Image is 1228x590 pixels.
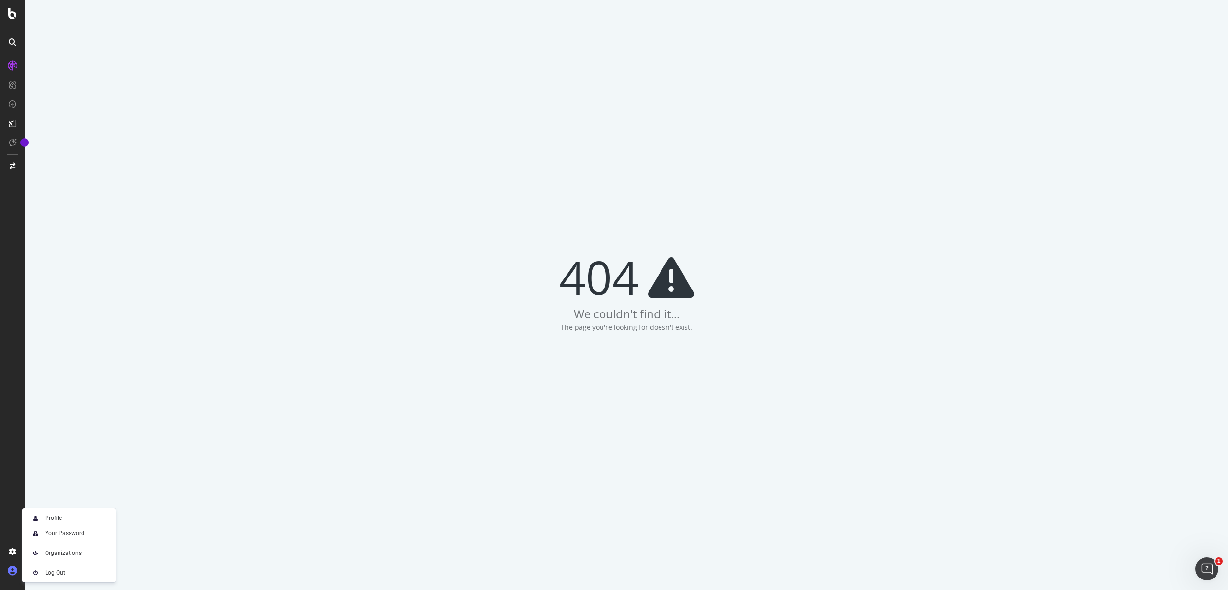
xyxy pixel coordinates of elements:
iframe: Intercom live chat [1195,557,1218,580]
img: Xx2yTbCeVcdxHMdxHOc+8gctb42vCocUYgAAAABJRU5ErkJggg== [30,512,41,524]
div: Log Out [45,569,65,577]
div: Profile [45,514,62,522]
div: Organizations [45,549,82,557]
img: prfnF3csMXgAAAABJRU5ErkJggg== [30,567,41,578]
a: Organizations [26,546,112,560]
span: 1 [1215,557,1223,565]
img: AtrBVVRoAgWaAAAAAElFTkSuQmCC [30,547,41,559]
a: Your Password [26,527,112,540]
a: Log Out [26,566,112,579]
div: Tooltip anchor [20,138,29,147]
div: We couldn't find it... [574,306,680,322]
div: Your Password [45,530,84,537]
a: Profile [26,511,112,525]
div: The page you're looking for doesn't exist. [561,323,692,332]
img: tUVSALn78D46LlpAY8klYZqgKwTuBm2K29c6p1XQNDCsM0DgKSSoAXXevcAwljcHBINEg0LrUEktgcYYD5sVUphq1JigPmkfB... [30,528,41,539]
div: 404 [559,253,694,301]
